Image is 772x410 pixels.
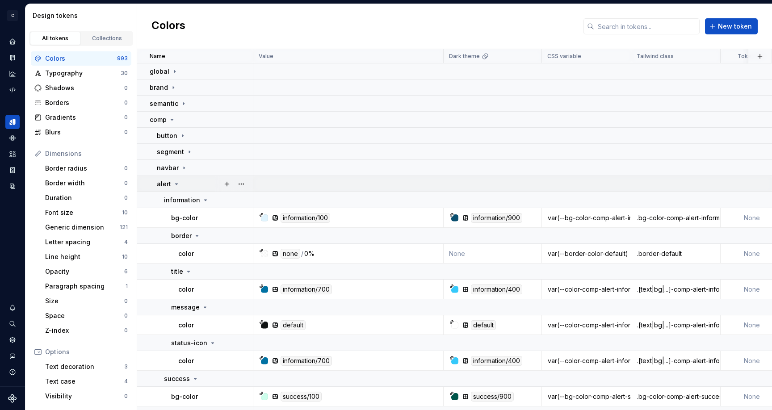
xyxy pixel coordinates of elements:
div: information/400 [471,284,522,294]
p: global [150,67,169,76]
div: Design tokens [33,11,133,20]
a: Gradients0 [31,110,131,125]
a: Settings [5,333,20,347]
p: Tailwind class [637,53,674,60]
div: success/100 [281,392,322,402]
a: Code automation [5,83,20,97]
a: Home [5,34,20,49]
div: 0% [304,249,315,259]
div: 0 [124,297,128,305]
div: C [7,10,18,21]
div: .[text|bg|...]-comp-alert-information-message-color [632,321,720,330]
a: Supernova Logo [8,394,17,403]
div: Options [45,347,128,356]
div: 0 [124,312,128,319]
a: Border width0 [42,176,131,190]
div: 1 [126,283,128,290]
button: New token [705,18,758,34]
div: default [281,320,306,330]
div: Components [5,131,20,145]
p: Token set [738,53,764,60]
div: 0 [124,129,128,136]
p: semantic [150,99,178,108]
div: var(--color-comp-alert-information-status-icon-color) [542,356,630,365]
div: All tokens [33,35,78,42]
div: .[text|bg|...]-comp-alert-information-title-color [632,285,720,294]
div: Border width [45,179,124,188]
button: Contact support [5,349,20,363]
div: .border-default [632,249,720,258]
div: .bg-color-comp-alert-information-color [632,213,720,222]
p: color [178,285,194,294]
input: Search in tokens... [594,18,700,34]
div: Colors [45,54,117,63]
p: Dark theme [449,53,480,60]
a: Text case4 [42,374,131,389]
div: information/700 [281,284,332,294]
button: C [2,6,23,25]
div: 4 [124,378,128,385]
div: Design tokens [5,115,20,129]
a: Storybook stories [5,163,20,177]
a: Typography30 [31,66,131,80]
a: Analytics [5,67,20,81]
p: segment [157,147,184,156]
div: 0 [124,165,128,172]
div: Borders [45,98,124,107]
p: button [157,131,177,140]
div: .[text|bg|...]-comp-alert-information-status-icon-color [632,356,720,365]
a: Borders0 [31,96,131,110]
div: var(--color-comp-alert-information-title-color) [542,285,630,294]
div: 0 [124,393,128,400]
div: Space [45,311,124,320]
p: title [171,267,183,276]
div: Visibility [45,392,124,401]
h2: Colors [151,18,185,34]
div: 993 [117,55,128,62]
p: color [178,356,194,365]
a: Visibility0 [42,389,131,403]
p: Value [259,53,273,60]
div: var(--color-comp-alert-information-message-color) [542,321,630,330]
div: Letter spacing [45,238,124,247]
p: color [178,249,194,258]
a: Assets [5,147,20,161]
p: bg-color [171,392,198,401]
a: Font size10 [42,205,131,220]
a: Line height10 [42,250,131,264]
div: var(--bg-color-comp-alert-success-color) [542,392,630,401]
p: information [164,196,200,205]
a: Paragraph spacing1 [42,279,131,293]
a: Space0 [42,309,131,323]
div: 10 [122,253,128,260]
a: Data sources [5,179,20,193]
div: Documentation [5,50,20,65]
p: border [171,231,192,240]
div: 0 [124,194,128,201]
a: Generic dimension121 [42,220,131,234]
div: information/100 [281,213,330,223]
div: 4 [124,238,128,246]
a: Blurs0 [31,125,131,139]
div: success/900 [471,392,514,402]
p: alert [157,180,171,188]
div: 0 [124,84,128,92]
div: var(--border-color-default) [542,249,630,258]
div: 0 [124,180,128,187]
div: Collections [85,35,130,42]
button: Notifications [5,301,20,315]
div: 30 [121,70,128,77]
div: Search ⌘K [5,317,20,331]
div: 121 [120,224,128,231]
div: information/400 [471,356,522,366]
p: brand [150,83,168,92]
div: Shadows [45,84,124,92]
a: Opacity6 [42,264,131,279]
